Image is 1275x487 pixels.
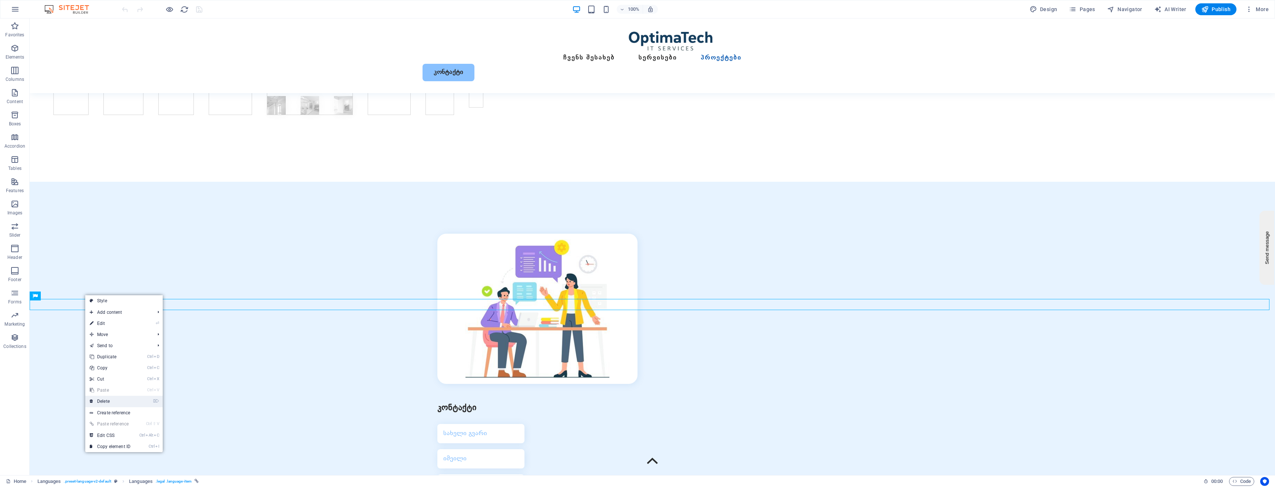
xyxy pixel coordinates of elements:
[155,444,159,449] i: I
[157,421,159,426] i: V
[85,307,152,318] span: Add content
[165,5,174,14] button: Click here to leave preview mode and continue editing
[6,6,69,12] div: Send message
[146,433,153,438] i: Alt
[6,76,24,82] p: Columns
[5,32,24,38] p: Favorites
[85,374,135,385] a: CtrlXCut
[147,365,153,370] i: Ctrl
[153,421,156,426] i: ⇧
[8,299,21,305] p: Forms
[1151,3,1189,15] button: AI Writer
[3,343,26,349] p: Collections
[1260,477,1269,486] button: Usercentrics
[85,295,163,306] a: Style
[1027,3,1060,15] div: Design (Ctrl+Alt+Y)
[9,232,21,238] p: Slider
[85,329,152,340] span: Move
[37,477,61,486] span: Click to select. Double-click to edit
[147,354,153,359] i: Ctrl
[1229,477,1254,486] button: Code
[9,121,21,127] p: Boxes
[4,321,25,327] p: Marketing
[64,477,111,486] span: . preset-language-v2-default
[85,430,135,441] a: CtrlAltCEdit CSS
[1228,190,1245,266] iframe: chat widget
[180,5,189,14] i: Reload page
[8,165,21,171] p: Tables
[7,210,23,216] p: Images
[154,365,159,370] i: C
[617,5,643,14] button: 100%
[154,433,159,438] i: C
[1232,477,1251,486] span: Code
[1242,3,1272,15] button: More
[156,477,192,486] span: . legal .language-item
[1211,477,1223,486] span: 00 00
[37,477,199,486] nav: breadcrumb
[1030,6,1057,13] span: Design
[628,5,640,14] h6: 100%
[1201,6,1231,13] span: Publish
[154,354,159,359] i: D
[154,376,159,381] i: X
[1104,3,1145,15] button: Navigator
[7,254,22,260] p: Header
[6,477,26,486] a: Click to cancel selection. Double-click to open Pages
[85,318,135,329] a: ⏎Edit
[153,399,159,404] i: ⌦
[85,441,135,452] a: CtrlICopy element ID
[85,407,163,418] a: Create reference
[85,362,135,374] a: CtrlCCopy
[1069,6,1095,13] span: Pages
[1066,3,1098,15] button: Pages
[85,418,135,430] a: Ctrl⇧VPaste reference
[1195,3,1236,15] button: Publish
[139,433,145,438] i: Ctrl
[647,6,654,13] i: On resize automatically adjust zoom level to fit chosen device.
[1203,477,1223,486] h6: Session time
[147,388,153,392] i: Ctrl
[195,479,199,483] i: This element is linked
[149,444,155,449] i: Ctrl
[1216,478,1218,484] span: :
[7,99,23,105] p: Content
[4,143,25,149] p: Accordion
[156,321,159,326] i: ⏎
[85,351,135,362] a: CtrlDDuplicate
[85,385,135,396] a: CtrlVPaste
[43,5,98,14] img: Editor Logo
[1154,6,1186,13] span: AI Writer
[85,340,152,351] a: Send to
[147,376,153,381] i: Ctrl
[154,388,159,392] i: V
[1027,3,1060,15] button: Design
[8,277,21,283] p: Footer
[180,5,189,14] button: reload
[85,396,135,407] a: ⌦Delete
[114,479,117,483] i: This element is a customizable preset
[129,477,153,486] span: Click to select. Double-click to edit
[6,54,24,60] p: Elements
[1245,6,1269,13] span: More
[1107,6,1142,13] span: Navigator
[6,188,24,194] p: Features
[146,421,152,426] i: Ctrl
